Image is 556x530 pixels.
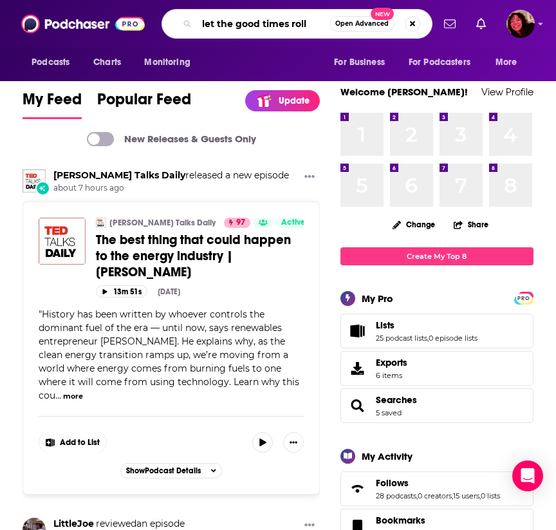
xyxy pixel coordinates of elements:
[439,13,461,35] a: Show notifications dropdown
[276,218,311,228] a: Active
[109,218,216,228] a: [PERSON_NAME] Talks Daily
[120,463,222,478] button: ShowPodcast Details
[96,232,291,280] span: The best thing that could happen to the energy industry | [PERSON_NAME]
[481,491,500,500] a: 0 lists
[60,438,100,448] span: Add to List
[345,397,371,415] a: Searches
[376,319,477,331] a: Lists
[471,13,491,35] a: Show notifications dropdown
[486,50,533,75] button: open menu
[340,314,533,348] span: Lists
[126,466,201,475] span: Show Podcast Details
[371,8,394,20] span: New
[96,218,106,228] img: TED Talks Daily
[23,90,82,117] span: My Feed
[53,169,185,181] a: TED Talks Daily
[135,50,207,75] button: open menu
[376,394,417,406] a: Searches
[427,334,429,343] span: ,
[506,10,535,38] img: User Profile
[236,216,245,229] span: 97
[376,515,425,526] span: Bookmarks
[453,212,489,237] button: Share
[144,53,190,71] span: Monitoring
[85,50,129,75] a: Charts
[376,357,407,368] span: Exports
[39,432,106,453] button: Show More Button
[345,480,371,498] a: Follows
[345,359,371,377] span: Exports
[39,218,86,265] img: The best thing that could happen to the energy industry | Matt Tilleard
[39,308,299,401] span: History has been written by whoever controls the dominant fuel of the era — until now, says renew...
[281,216,306,229] span: Active
[376,491,416,500] a: 28 podcasts
[345,322,371,340] a: Lists
[93,53,121,71] span: Charts
[335,21,389,27] span: Open Advanced
[516,292,532,302] a: PRO
[340,247,533,265] a: Create My Top 8
[334,53,385,71] span: For Business
[39,308,299,401] span: "
[385,216,443,232] button: Change
[376,515,451,526] a: Bookmarks
[376,319,394,331] span: Lists
[340,471,533,506] span: Follows
[340,388,533,423] span: Searches
[53,169,289,182] h3: released a new episode
[376,477,500,489] a: Follows
[245,90,320,111] a: Update
[53,518,94,529] a: LittleJoe
[96,285,147,298] button: 13m 51s
[23,50,86,75] button: open menu
[400,50,489,75] button: open menu
[53,518,185,530] div: an episode
[479,491,481,500] span: ,
[376,408,402,417] a: 5 saved
[96,518,136,529] span: reviewed
[283,432,304,453] button: Show More Button
[481,86,533,98] a: View Profile
[506,10,535,38] span: Logged in as Kathryn-Musilek
[429,334,477,343] a: 0 episode lists
[418,491,452,500] a: 0 creators
[224,218,250,228] a: 97
[362,292,393,305] div: My Pro
[96,232,304,280] a: The best thing that could happen to the energy industry | [PERSON_NAME]
[516,294,532,303] span: PRO
[506,10,535,38] button: Show profile menu
[452,491,453,500] span: ,
[21,12,145,36] img: Podchaser - Follow, Share and Rate Podcasts
[197,14,329,34] input: Search podcasts, credits, & more...
[299,169,320,185] button: Show More Button
[162,9,432,39] div: Search podcasts, credits, & more...
[376,371,407,380] span: 6 items
[376,334,427,343] a: 25 podcast lists
[53,183,289,194] span: about 7 hours ago
[23,90,82,119] a: My Feed
[97,90,191,119] a: Popular Feed
[63,391,83,402] button: more
[23,169,46,193] img: TED Talks Daily
[329,16,394,32] button: Open AdvancedNew
[35,181,50,195] div: New Episode
[340,86,468,98] a: Welcome [PERSON_NAME]!
[362,450,412,462] div: My Activity
[340,351,533,386] a: Exports
[325,50,401,75] button: open menu
[32,53,69,71] span: Podcasts
[416,491,418,500] span: ,
[496,53,517,71] span: More
[55,390,61,401] span: ...
[376,477,409,489] span: Follows
[512,460,543,491] div: Open Intercom Messenger
[97,90,191,117] span: Popular Feed
[453,491,479,500] a: 15 users
[158,287,180,296] div: [DATE]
